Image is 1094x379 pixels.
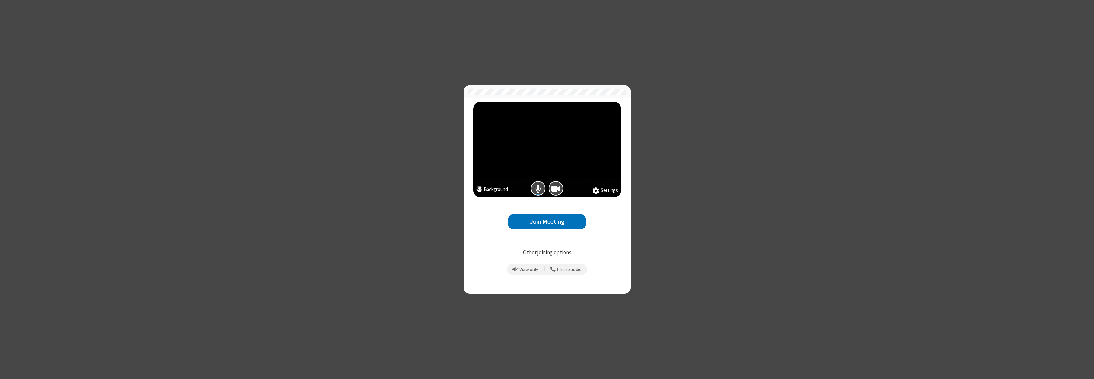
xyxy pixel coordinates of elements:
span: | [544,265,545,274]
button: Use your phone for mic and speaker while you view the meeting on this device. [548,264,584,275]
span: Phone audio [557,267,582,272]
button: Mic is on [531,181,545,196]
span: View only [519,267,538,272]
p: Other joining options [473,249,621,257]
button: Camera is on [549,181,563,196]
button: Settings [592,187,618,194]
button: Join Meeting [508,214,586,230]
button: Prevent echo when there is already an active mic and speaker in the room. [510,264,541,275]
button: Background [476,186,508,194]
